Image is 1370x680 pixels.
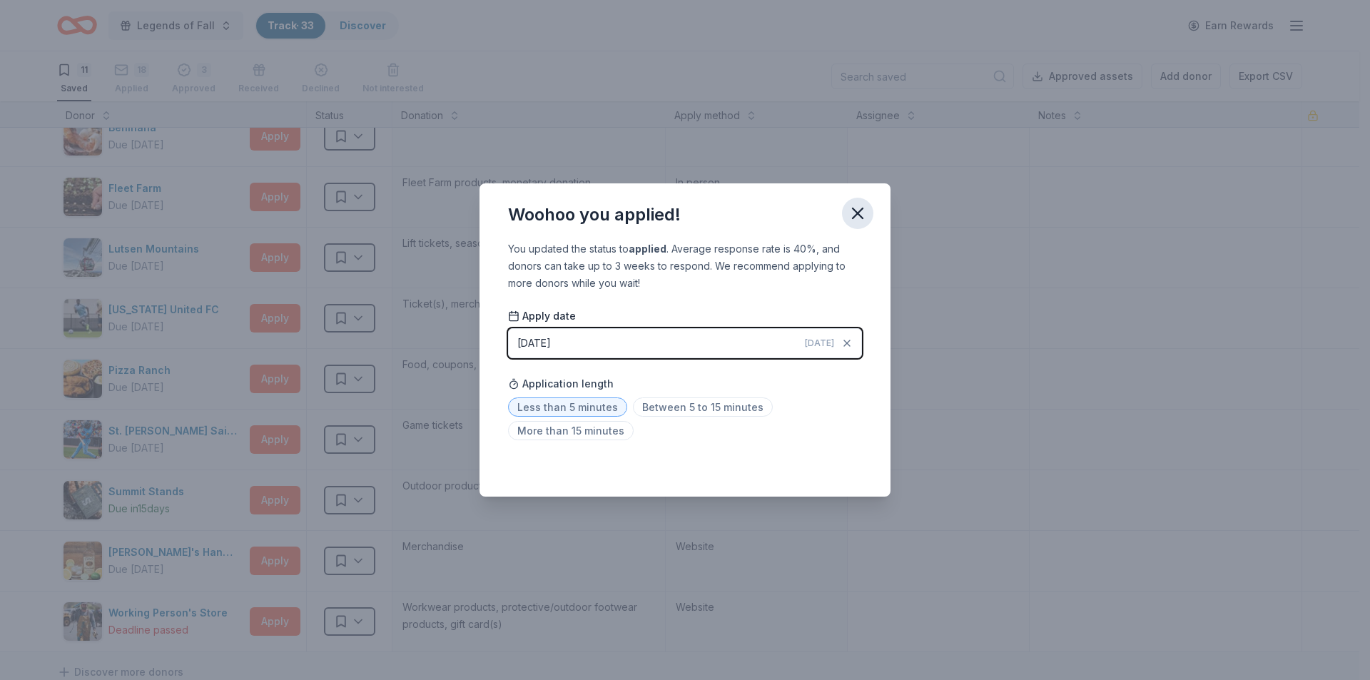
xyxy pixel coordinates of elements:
[508,421,634,440] span: More than 15 minutes
[508,328,862,358] button: [DATE][DATE]
[517,335,551,352] div: [DATE]
[629,243,666,255] b: applied
[508,397,627,417] span: Less than 5 minutes
[805,338,834,349] span: [DATE]
[508,240,862,292] div: You updated the status to . Average response rate is 40%, and donors can take up to 3 weeks to re...
[508,375,614,392] span: Application length
[633,397,773,417] span: Between 5 to 15 minutes
[508,203,681,226] div: Woohoo you applied!
[508,309,576,323] span: Apply date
